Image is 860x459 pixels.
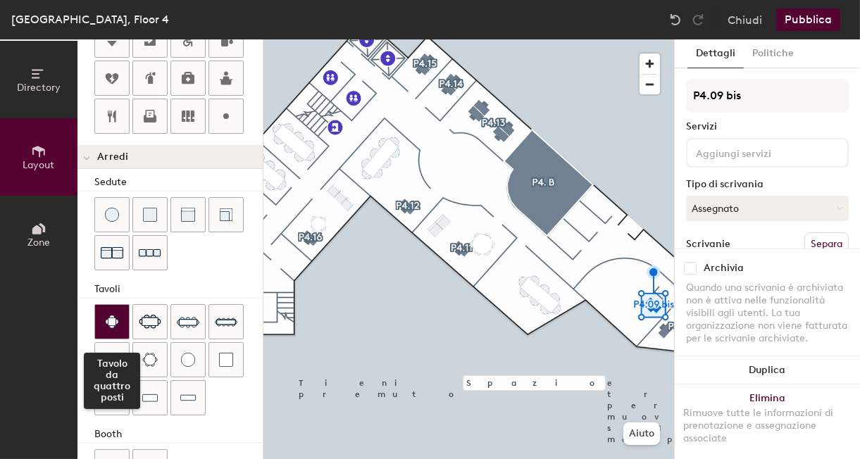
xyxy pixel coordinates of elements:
[105,208,119,222] img: Sgabello
[686,179,849,190] div: Tipo di scrivania
[94,342,130,377] button: Tavolo rotondo da quattro posti
[180,391,196,405] img: Tavolo (1x4)
[804,232,849,256] button: Separa
[94,197,130,232] button: Sgabello
[94,304,130,339] button: Tavolo da quattro postiTavolo da quattro posti
[687,39,744,68] button: Dettagli
[728,8,762,31] button: Chiudi
[215,310,237,333] img: Tavolo da dieci posti
[94,282,263,297] div: Tavoli
[686,121,849,132] div: Servizi
[219,208,233,222] img: Divano (angolo)
[170,380,206,415] button: Tavolo (1x4)
[105,353,119,367] img: Tavolo rotondo da quattro posti
[142,353,158,367] img: Tavolo rotondo da sei posti
[139,242,161,264] img: Divano (x3)
[105,315,119,329] img: Tavolo da quattro posti
[693,144,820,161] input: Aggiungi servizi
[686,239,730,250] div: Scrivanie
[177,310,199,333] img: Tavolo da otto posti
[683,407,852,445] div: Rimuove tutte le informazioni di prenotazione e assegnazione associate
[208,304,244,339] button: Tavolo da dieci posti
[686,196,849,221] button: Assegnato
[97,151,129,163] span: Arredi
[143,208,157,222] img: Cuscino
[94,175,263,190] div: Sedute
[691,13,705,27] img: Redo
[744,39,802,68] button: Politiche
[101,241,123,264] img: Divano (x2)
[94,380,130,415] button: Tavolo (1x2)
[208,342,244,377] button: Tavolo (1x1)
[27,237,50,249] span: Zone
[94,427,263,442] div: Booth
[132,197,168,232] button: Cuscino
[104,391,120,405] img: Tavolo (1x2)
[668,13,683,27] img: Undo
[675,356,860,384] button: Duplica
[142,391,158,405] img: Tavolo (1x3)
[170,197,206,232] button: Divano (centrale)
[132,342,168,377] button: Tavolo rotondo da sei posti
[23,159,55,171] span: Layout
[776,8,840,31] button: Pubblica
[170,304,206,339] button: Tavolo da otto posti
[219,353,233,367] img: Tavolo (1x1)
[181,208,195,222] img: Divano (centrale)
[181,353,195,367] img: Tavolo (rotondo)
[11,11,169,28] div: [GEOGRAPHIC_DATA], Floor 4
[686,282,849,345] div: Quando una scrivania è archiviata non è attiva nelle funzionalità visibili agli utenti. La tua or...
[139,315,161,329] img: Tavolo da sei posti
[623,422,660,445] button: Aiuto
[94,235,130,270] button: Divano (x2)
[675,384,860,459] button: EliminaRimuove tutte le informazioni di prenotazione e assegnazione associate
[170,342,206,377] button: Tavolo (rotondo)
[704,263,744,274] div: Archivia
[132,380,168,415] button: Tavolo (1x3)
[132,235,168,270] button: Divano (x3)
[17,82,61,94] span: Directory
[132,304,168,339] button: Tavolo da sei posti
[208,197,244,232] button: Divano (angolo)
